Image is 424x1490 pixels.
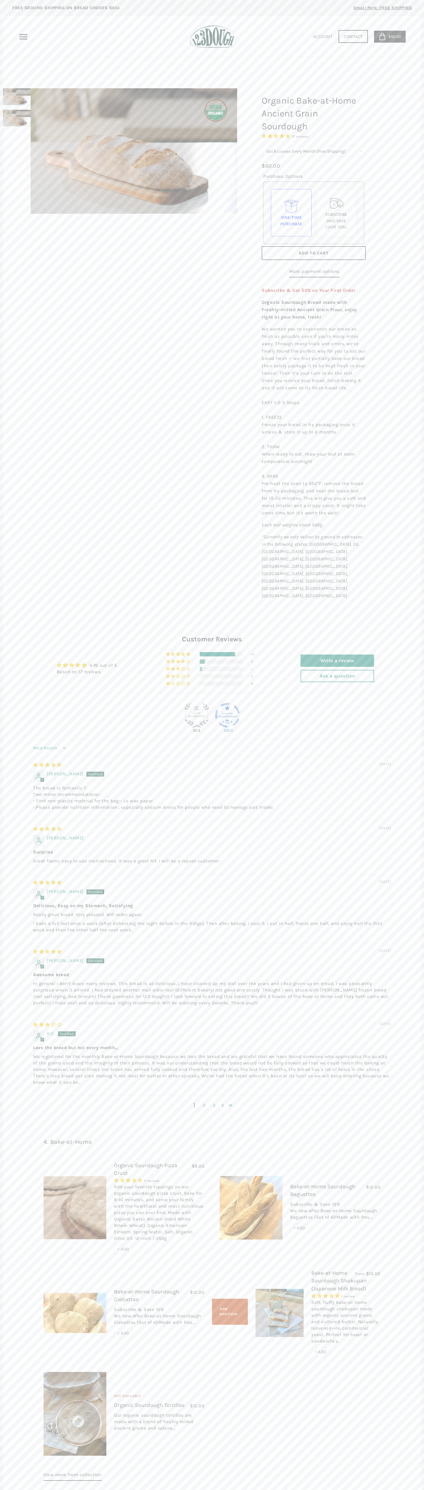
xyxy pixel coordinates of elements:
p: In general I don’t leave many reviews. This bread is so delicious…I have cleaned up my diet over ... [33,980,391,1006]
div: 93.8 [192,728,202,733]
div: + ADD [114,1245,133,1254]
p: We wanted you to experience our bread as fresh as possible even if you’re many miles away. Throug... [262,325,366,517]
span: [DATE] [379,948,391,953]
img: Bake-at-Home Sourdough Baguettes [220,1176,282,1239]
span: Email Perk: FREE SHIPPING [354,5,412,10]
select: Sort dropdown [33,742,68,754]
a: Contact [339,30,368,43]
img: Organic Bake-at-Home Ancient Grain Sourdough [3,88,31,105]
a: Account [313,34,333,39]
h2: Customer Reviews [33,634,391,644]
a: Judge.me Diamond Transparent Shop medal 100.0 [215,703,240,728]
p: I bake a full loaf once a week (after defrosting the night before in the fridge). Then after baki... [33,920,391,933]
div: 100.0 [222,728,232,733]
img: Bake-at-Home Sourdough Shokupan (Japanese Milk Bread) [256,1289,304,1337]
span: [PERSON_NAME] [47,835,84,841]
nav: Primary [18,32,28,42]
a: Email Perk: FREE SHIPPING [344,3,421,16]
a: Organic Sourdough Pizza Crust [114,1162,177,1176]
strong: Organic Sourdough Bread made with Freshly-milled Ancient Grain Flour, enjoy right at your home, f... [262,300,357,320]
a: Organic Bake-at-Home Ancient Grain Sourdough [31,88,237,214]
span: 5 star review [33,762,62,768]
a: FREE GROUND SHIPPING ON BREAD ORDERS $65+ [3,3,130,16]
div: + ADD [114,1329,133,1338]
p: Really great bread. Very pleased. Will order again. [33,911,391,918]
b: Surprise [33,849,391,855]
em: Each loaf weights about 500g. [262,522,323,528]
a: Organic Sourdough Tortillas [114,1402,184,1408]
a: Page 2 [199,1102,209,1109]
b: Delicious, Easy on my Stomach, Satisfying [33,903,391,909]
span: [DATE] [379,826,391,831]
div: 1 [251,667,258,671]
legend: Purchase Options [263,173,303,180]
b: Love the bread but not every month... [33,1045,391,1051]
div: + ADD [311,1347,330,1357]
a: More payment options [289,268,340,277]
a: 4.76 out of 5 [89,663,117,668]
a: Page 2 [219,1102,227,1109]
span: $60.00 [387,34,401,39]
span: + ADD [117,1247,129,1252]
img: Organic Sourdough Pizza Crust [44,1176,106,1239]
h1: Organic Bake-at-Home Ancient Grain Sourdough [257,91,370,136]
div: New Addition! [212,1299,248,1325]
a: Page 4 [227,1102,235,1109]
div: Subscribe & Save 10% We now offer Bake-at-Home Sourdough Ciabattas (Set of 4)!Made with fres... [114,1306,204,1329]
span: 1 review [341,1294,355,1298]
img: Organic Sourdough Tortillas [44,1372,106,1456]
span: 5 star review [33,880,62,885]
a: Write a review [301,655,374,667]
p: FREE GROUND SHIPPING ON BREAD ORDERS $65+ [12,5,120,11]
span: H.C. [47,1031,55,1036]
div: 82% (14) reviews with 5 star rating [166,652,191,656]
span: [DATE] [379,879,391,884]
span: [PERSON_NAME] [47,771,84,777]
span: Subscribe and save [325,212,347,223]
img: Bake-at-Home Sourdough Ciabattas [44,1293,106,1333]
span: 5.00 stars [311,1293,341,1299]
img: 123Dough Bakery [190,25,237,48]
div: Not Available [114,1393,204,1401]
span: 4.76 stars [262,133,292,139]
div: + ADD [290,1224,309,1233]
div: 14 [251,652,258,656]
a: Page 3 [209,1102,219,1109]
div: Silver Authentic Shop. At least 90% of published reviews are verified reviews [184,703,209,728]
div: 2 [251,659,258,664]
span: 17 reviews [292,135,309,139]
span: $10.00 [366,1271,380,1276]
div: Soft, fluffy bake-at-home sourdough shokupan made with organic ancient grains and cultured butter... [311,1299,380,1347]
img: Organic Bake-at-Home Ancient Grain Sourdough [3,110,31,127]
a: $60.00 [374,31,406,43]
div: Subscribe & Save 10% We now offer Bake-at-Home Sourdough Baguettes (Set of 4)!Made with fres... [290,1201,380,1224]
a: Bake-at-Home Sourdough Baguettes [290,1183,355,1198]
div: Average rating is 4.76 stars [57,662,117,669]
em: *Currently we only deliver by ground to addresses in the following states: [GEOGRAPHIC_DATA], DE,... [262,534,362,598]
a: Ask a question [301,670,374,682]
span: Subscribe & Get 50% on Your First Order [262,288,356,293]
span: + ADD [117,1331,129,1336]
span: $12.00 [190,1403,204,1408]
span: (Save 50%) [326,224,347,230]
button: Add to Cart [262,246,366,260]
span: $12.00 [366,1184,380,1190]
span: $8.00 [192,1163,205,1169]
a: 4. Bake-at-Home [44,1138,92,1145]
a: Bake-at-Home Sourdough Ciabattas [114,1288,179,1303]
span: 4.29 stars [114,1178,144,1183]
span: [DATE] [379,762,391,767]
span: 5 star review [33,826,62,832]
span: 7 reviews [144,1179,160,1183]
div: Add your favorite toppings on our organic sourdough pizza crust, bake for 8-10 minutes, and serve... [114,1184,204,1245]
img: Judge.me Silver Authentic Shop medal [184,703,209,728]
div: 12% (2) reviews with 4 star rating [166,659,191,664]
span: + ADD [315,1349,327,1354]
img: Judge.me Diamond Transparent Shop medal [215,703,240,728]
span: Add to Cart [299,250,329,256]
span: [PERSON_NAME] [47,958,84,963]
